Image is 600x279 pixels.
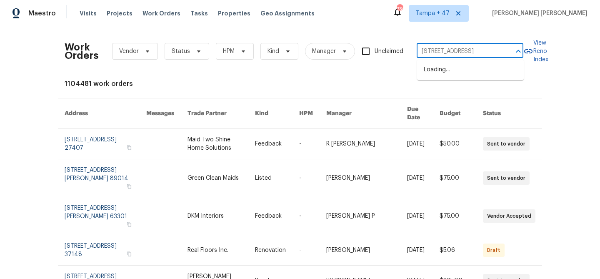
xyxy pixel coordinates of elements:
[489,9,587,18] span: [PERSON_NAME] [PERSON_NAME]
[181,235,248,266] td: Real Floors Inc.
[248,98,292,129] th: Kind
[417,60,524,80] div: Loading…
[292,197,320,235] td: -
[320,98,400,129] th: Manager
[181,197,248,235] td: DKM Interiors
[400,98,433,129] th: Due Date
[320,159,400,197] td: [PERSON_NAME]
[292,98,320,129] th: HPM
[312,47,336,55] span: Manager
[181,98,248,129] th: Trade Partner
[267,47,279,55] span: Kind
[397,5,402,13] div: 736
[248,235,292,266] td: Renovation
[181,159,248,197] td: Green Clean Maids
[172,47,190,55] span: Status
[125,250,133,258] button: Copy Address
[292,235,320,266] td: -
[218,9,250,18] span: Properties
[512,45,524,57] button: Close
[65,43,99,60] h2: Work Orders
[248,129,292,159] td: Feedback
[375,47,403,56] span: Unclaimed
[523,39,548,64] a: View Reno Index
[433,98,476,129] th: Budget
[248,197,292,235] td: Feedback
[417,45,500,58] input: Enter in an address
[260,9,315,18] span: Geo Assignments
[476,98,542,129] th: Status
[58,98,140,129] th: Address
[320,197,400,235] td: [PERSON_NAME] P
[28,9,56,18] span: Maestro
[416,9,450,18] span: Tampa + 47
[292,159,320,197] td: -
[125,144,133,151] button: Copy Address
[248,159,292,197] td: Listed
[125,183,133,190] button: Copy Address
[80,9,97,18] span: Visits
[181,129,248,159] td: Maid Two Shine Home Solutions
[125,221,133,228] button: Copy Address
[107,9,132,18] span: Projects
[320,235,400,266] td: [PERSON_NAME]
[140,98,181,129] th: Messages
[223,47,235,55] span: HPM
[142,9,180,18] span: Work Orders
[190,10,208,16] span: Tasks
[65,80,535,88] div: 1104481 work orders
[320,129,400,159] td: R [PERSON_NAME]
[119,47,139,55] span: Vendor
[292,129,320,159] td: -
